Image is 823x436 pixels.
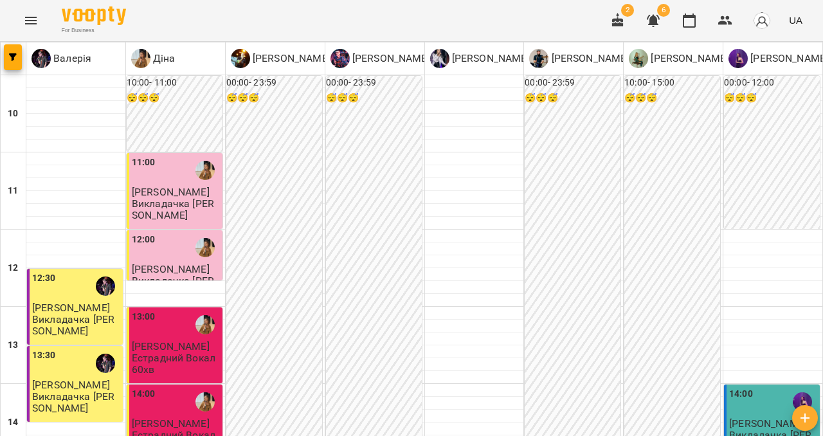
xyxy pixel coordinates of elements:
label: 14:00 [729,387,753,401]
h6: 00:00 - 12:00 [724,76,820,90]
p: Естрадний Вокал 60хв [132,352,220,375]
span: For Business [62,26,126,35]
span: [PERSON_NAME] [132,340,210,352]
h6: 10:00 - 11:00 [127,76,222,90]
img: Діна [195,392,215,412]
img: Д [131,49,150,68]
label: 13:30 [32,349,56,363]
img: П [231,49,250,68]
span: [PERSON_NAME] [32,379,110,391]
h6: 00:00 - 23:59 [326,76,422,90]
h6: 😴😴😴 [624,91,720,105]
h6: 😴😴😴 [326,91,422,105]
img: Валерія [96,277,115,296]
label: 14:00 [132,387,156,401]
label: 12:00 [132,233,156,247]
img: Б [728,49,748,68]
h6: 12 [8,261,18,275]
p: Викладачка [PERSON_NAME] [32,391,120,413]
img: Діна [195,238,215,257]
h6: 14 [8,415,18,430]
span: [PERSON_NAME] [132,263,210,275]
a: О [PERSON_NAME] [430,49,530,68]
h6: 10:00 - 15:00 [624,76,720,90]
img: В [32,49,51,68]
span: [PERSON_NAME] [32,302,110,314]
span: [PERSON_NAME] [729,417,807,430]
a: Д [PERSON_NAME] [330,49,430,68]
p: [PERSON_NAME] [648,51,728,66]
p: Викладачка [PERSON_NAME] [132,275,220,298]
h6: 00:00 - 23:59 [226,76,322,90]
span: [PERSON_NAME] [132,186,210,198]
h6: 😴😴😴 [226,91,322,105]
img: О [430,49,449,68]
button: Створити урок [792,405,818,431]
p: Викладачка [PERSON_NAME] [32,314,120,336]
img: Д [330,49,350,68]
span: 6 [657,4,670,17]
h6: 11 [8,184,18,198]
p: [PERSON_NAME] [548,51,629,66]
h6: 😴😴😴 [525,91,620,105]
img: Божена Поліщук [793,392,812,412]
label: 13:00 [132,310,156,324]
img: Voopty Logo [62,6,126,25]
img: Діна [195,161,215,180]
a: О [PERSON_NAME] [629,49,728,68]
label: 11:00 [132,156,156,170]
h6: 😴😴😴 [724,91,820,105]
div: Валерія [32,49,91,68]
span: UA [789,14,802,27]
p: Діна [150,51,176,66]
p: Викладачка [PERSON_NAME] [132,198,220,221]
p: Валерія [51,51,91,66]
h6: 10 [8,107,18,121]
img: Валерія [96,354,115,373]
a: П [PERSON_NAME] [231,49,330,68]
img: Діна [195,315,215,334]
p: [PERSON_NAME] [449,51,530,66]
img: avatar_s.png [753,12,771,30]
p: [PERSON_NAME] [250,51,330,66]
div: Олександра [629,49,728,68]
span: 2 [621,4,634,17]
div: Ольга [430,49,530,68]
span: [PERSON_NAME] [132,417,210,430]
h6: 00:00 - 23:59 [525,76,620,90]
div: Сергій [529,49,629,68]
label: 12:30 [32,271,56,286]
button: UA [784,8,808,32]
a: В Валерія [32,49,91,68]
button: Menu [15,5,46,36]
h6: 13 [8,338,18,352]
a: С [PERSON_NAME] [529,49,629,68]
div: Діна [131,49,176,68]
a: Д Діна [131,49,176,68]
img: С [529,49,548,68]
h6: 😴😴😴 [127,91,222,105]
p: [PERSON_NAME] [350,51,430,66]
img: О [629,49,648,68]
